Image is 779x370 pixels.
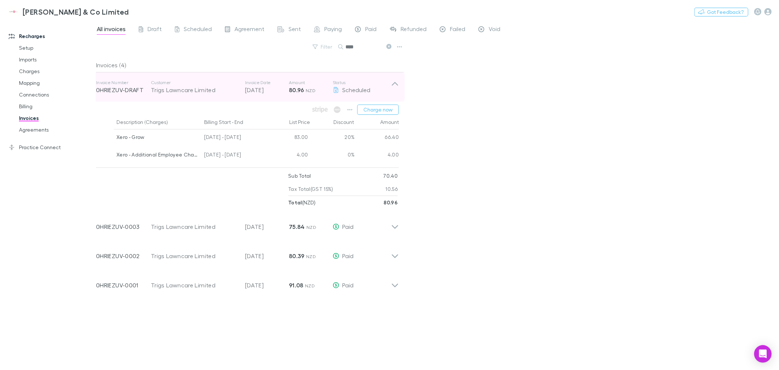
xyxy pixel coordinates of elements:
[311,147,355,165] div: 0%
[333,80,391,86] p: Status
[12,77,101,89] a: Mapping
[289,223,305,230] strong: 75.84
[245,281,289,290] p: [DATE]
[12,89,101,101] a: Connections
[267,129,311,147] div: 83.00
[12,124,101,136] a: Agreements
[12,65,101,77] a: Charges
[117,147,199,162] div: Xero - Additional Employee Charges
[332,105,343,115] span: Available when invoice is finalised
[12,42,101,54] a: Setup
[385,182,398,196] p: 10.56
[355,129,399,147] div: 66.40
[694,8,748,16] button: Got Feedback?
[151,80,238,86] p: Customer
[267,147,311,165] div: 4.00
[288,182,333,196] p: Tax Total (GST 15%)
[306,88,316,93] span: NZD
[96,80,151,86] p: Invoice Number
[289,252,305,260] strong: 80.39
[96,281,151,290] p: 0HRIEZUV-0001
[245,222,289,231] p: [DATE]
[96,252,151,260] p: 0HRIEZUV-0002
[151,252,238,260] div: Trigs Lawncare Limited
[245,80,289,86] p: Invoice Date
[90,72,405,102] div: Invoice Number0HRIEZUV-DRAFTCustomerTrigs Lawncare LimitedInvoice Date[DATE]Amount80.96 NZDStatus...
[342,252,354,259] span: Paid
[288,169,311,182] p: Sub Total
[151,222,238,231] div: Trigs Lawncare Limited
[12,112,101,124] a: Invoices
[289,86,304,94] strong: 80.96
[7,7,20,16] img: Epplett & Co Limited's Logo
[117,129,199,145] div: Xero - Grow
[184,25,212,35] span: Scheduled
[383,169,398,182] p: 70.40
[357,105,399,115] button: Charge now
[305,283,315,288] span: NZD
[383,199,398,205] strong: 80.96
[202,129,267,147] div: [DATE] - [DATE]
[309,42,337,51] button: Filter
[450,25,465,35] span: Failed
[289,25,301,35] span: Sent
[202,147,267,165] div: [DATE] - [DATE]
[3,3,133,20] a: [PERSON_NAME] & Co Limited
[310,105,330,115] span: Available when invoice is finalised
[1,30,101,42] a: Recharges
[90,268,405,297] div: 0HRIEZUV-0001Trigs Lawncare Limited[DATE]91.08 NZDPaid
[355,147,399,165] div: 4.00
[97,25,126,35] span: All invoices
[306,224,316,230] span: NZD
[288,199,302,205] strong: Total
[245,86,289,94] p: [DATE]
[289,80,333,86] p: Amount
[342,282,354,288] span: Paid
[148,25,162,35] span: Draft
[96,222,151,231] p: 0HRIEZUV-0003
[12,54,101,65] a: Imports
[1,141,101,153] a: Practice Connect
[12,101,101,112] a: Billing
[96,86,151,94] p: 0HRIEZUV-DRAFT
[754,345,772,363] div: Open Intercom Messenger
[489,25,500,35] span: Void
[311,129,355,147] div: 20%
[342,223,354,230] span: Paid
[342,86,370,93] span: Scheduled
[401,25,427,35] span: Refunded
[289,282,303,289] strong: 91.08
[234,25,264,35] span: Agreement
[23,7,129,16] h3: [PERSON_NAME] & Co Limited
[90,209,405,238] div: 0HRIEZUV-0003Trigs Lawncare Limited[DATE]75.84 NZDPaid
[288,196,316,209] p: ( NZD )
[245,252,289,260] p: [DATE]
[324,25,342,35] span: Paying
[151,281,238,290] div: Trigs Lawncare Limited
[365,25,377,35] span: Paid
[151,86,238,94] div: Trigs Lawncare Limited
[306,254,316,259] span: NZD
[90,238,405,268] div: 0HRIEZUV-0002Trigs Lawncare Limited[DATE]80.39 NZDPaid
